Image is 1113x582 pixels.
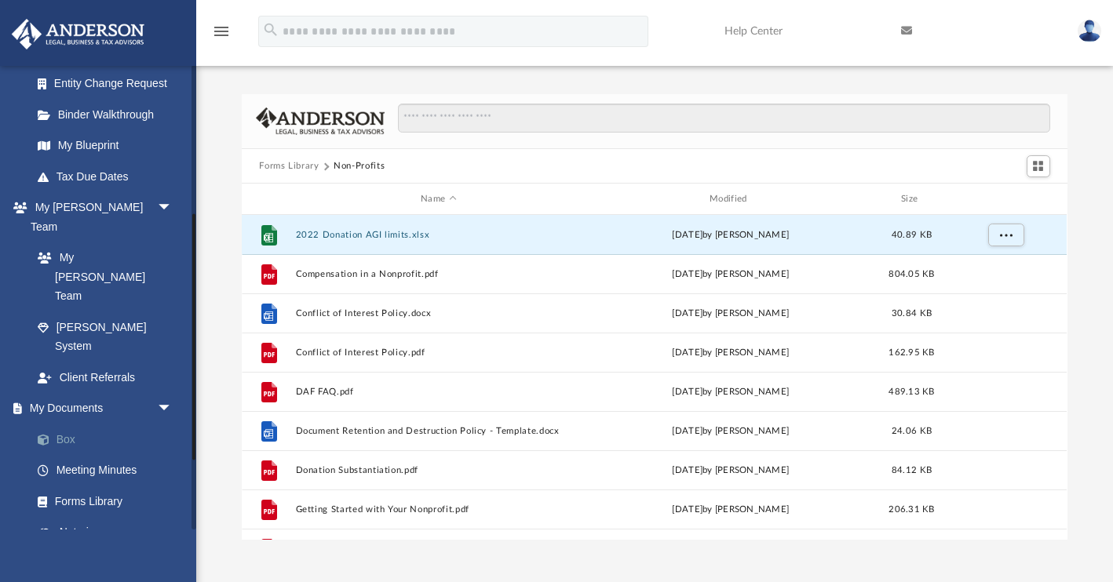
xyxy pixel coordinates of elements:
[295,192,581,206] div: Name
[242,215,1067,540] div: grid
[296,387,582,397] button: DAF FAQ.pdf
[22,130,188,162] a: My Blueprint
[22,486,188,517] a: Forms Library
[296,308,582,318] button: Conflict of Interest Policy.docx
[22,362,188,393] a: Client Referrals
[588,307,874,321] div: [DATE] by [PERSON_NAME]
[892,427,932,435] span: 24.06 KB
[588,385,874,399] div: [DATE] by [PERSON_NAME]
[296,347,582,358] button: Conflict of Interest Policy.pdf
[212,22,231,41] i: menu
[259,159,319,173] button: Forms Library
[588,192,874,206] div: Modified
[588,228,874,242] div: [DATE] by [PERSON_NAME]
[249,192,288,206] div: id
[157,192,188,224] span: arrow_drop_down
[892,231,932,239] span: 40.89 KB
[262,21,279,38] i: search
[1078,20,1101,42] img: User Pic
[11,393,196,424] a: My Documentsarrow_drop_down
[7,19,149,49] img: Anderson Advisors Platinum Portal
[22,455,196,486] a: Meeting Minutes
[296,426,582,436] button: Document Retention and Destruction Policy - Template.docx
[398,104,1050,133] input: Search files and folders
[889,270,935,278] span: 804.05 KB
[212,30,231,41] a: menu
[22,161,196,192] a: Tax Due Dates
[296,269,582,279] button: Compensation in a Nonprofit.pdf
[889,505,935,514] span: 206.31 KB
[881,192,943,206] div: Size
[889,387,935,396] span: 489.13 KB
[588,464,874,478] div: [DATE] by [PERSON_NAME]
[296,230,582,240] button: 2022 Donation AGI limits.xlsx
[951,192,1060,206] div: id
[22,242,181,312] a: My [PERSON_NAME] Team
[889,348,935,357] span: 162.95 KB
[588,267,874,282] div: [DATE] by [PERSON_NAME]
[1027,155,1050,177] button: Switch to Grid View
[296,465,582,475] button: Donation Substantiation.pdf
[588,424,874,438] div: [DATE] by [PERSON_NAME]
[157,393,188,425] span: arrow_drop_down
[22,424,196,455] a: Box
[588,346,874,360] div: [DATE] by [PERSON_NAME]
[22,517,196,548] a: Notarize
[22,68,196,100] a: Entity Change Request
[988,224,1024,247] button: More options
[892,466,932,475] span: 84.12 KB
[22,311,188,362] a: [PERSON_NAME] System
[22,99,196,130] a: Binder Walkthrough
[296,504,582,515] button: Getting Started with Your Nonprofit.pdf
[892,309,932,318] span: 30.84 KB
[11,192,188,242] a: My [PERSON_NAME] Teamarrow_drop_down
[588,503,874,517] div: [DATE] by [PERSON_NAME]
[334,159,385,173] button: Non-Profits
